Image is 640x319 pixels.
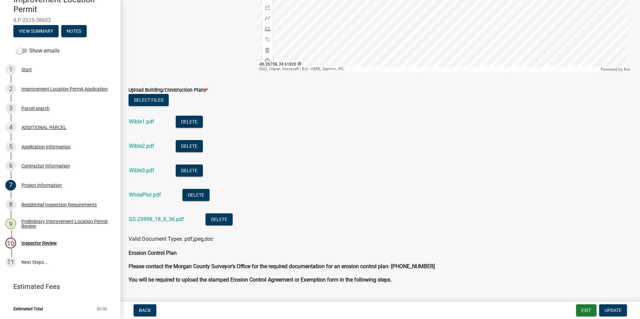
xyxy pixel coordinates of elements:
[21,144,71,149] div: Application Information
[176,143,203,150] wm-modal-confirm: Delete Document
[5,218,16,229] div: 9
[5,103,16,114] div: 3
[176,165,203,177] button: Delete
[21,202,97,207] div: Residential Inspection Requirements
[129,277,392,283] strong: You will be required to upload the stamped Erosion Control Agreement or Exemption form in the fol...
[21,87,108,91] div: Improvement Location Permit Application
[129,236,213,242] span: Valid Document Types: pdf,jpeg,doc
[129,167,154,174] a: Wible3.pdf
[5,199,16,210] div: 8
[21,67,32,72] div: Start
[176,168,203,174] wm-modal-confirm: Delete Document
[5,238,16,248] div: 10
[206,217,233,223] wm-modal-confirm: Delete Document
[61,29,87,34] wm-modal-confirm: Notes
[624,67,630,72] a: Esri
[605,308,622,313] span: Update
[129,192,161,198] a: WhitePlot.pdf
[129,216,184,222] a: GS-25998_18_X_36.pdf
[16,47,60,55] label: Show emails
[182,189,210,201] button: Delete
[257,67,599,72] div: IGIO, Maxar, Microsoft | Esri, HERE, Garmin, iPC
[129,263,435,270] strong: Please contact the Morgan County Surveyor's Office for the required documentation for an erosion ...
[176,140,203,152] button: Delete
[5,161,16,171] div: 6
[139,308,151,313] span: Back
[129,118,154,125] a: Wible1.pdf
[61,25,87,37] button: Notes
[5,64,16,75] div: 1
[21,241,57,245] div: Inspector Review
[97,307,107,311] span: $0.00
[5,141,16,152] div: 5
[206,213,233,225] button: Delete
[129,250,177,256] strong: Erosion Control Plan
[5,257,16,268] div: 11
[134,304,156,316] button: Back
[129,94,169,106] button: Select files
[5,180,16,191] div: 7
[129,143,154,149] a: Wible2.pdf
[576,304,596,316] button: Exit
[21,106,50,111] div: Parcel search
[13,29,59,34] wm-modal-confirm: Summary
[21,164,70,168] div: Contractor Information
[5,280,110,293] a: Estimated Fees
[21,183,62,188] div: Project Information
[599,67,632,72] div: Powered by
[13,307,43,311] span: Estimated Total
[129,88,208,93] label: Upload Building/Construction Plans
[176,116,203,128] button: Delete
[13,25,59,37] button: View Summary
[182,192,210,199] wm-modal-confirm: Delete Document
[21,219,110,228] div: Preliminary Improvement Location Permit Review
[21,125,66,130] div: ADDITIONAL PARCEL
[13,17,107,23] span: ILP-2025-38603
[176,119,203,125] wm-modal-confirm: Delete Document
[5,84,16,94] div: 2
[599,304,627,316] button: Update
[5,122,16,133] div: 4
